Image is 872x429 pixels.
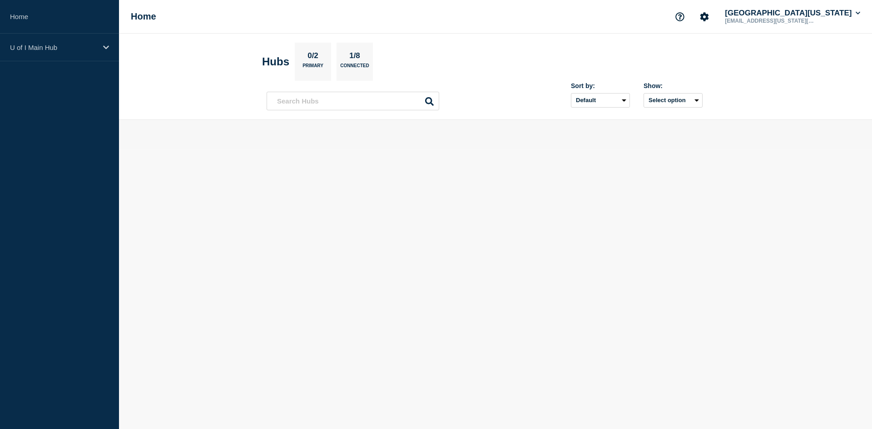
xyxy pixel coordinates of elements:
[670,7,689,26] button: Support
[131,11,156,22] h1: Home
[346,51,364,63] p: 1/8
[644,82,703,89] div: Show:
[571,93,630,108] select: Sort by
[695,7,714,26] button: Account settings
[644,93,703,108] button: Select option
[340,63,369,73] p: Connected
[262,55,289,68] h2: Hubs
[571,82,630,89] div: Sort by:
[723,9,862,18] button: [GEOGRAPHIC_DATA][US_STATE]
[10,44,97,51] p: U of I Main Hub
[723,18,817,24] p: [EMAIL_ADDRESS][US_STATE][DOMAIN_NAME]
[302,63,323,73] p: Primary
[267,92,439,110] input: Search Hubs
[304,51,322,63] p: 0/2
